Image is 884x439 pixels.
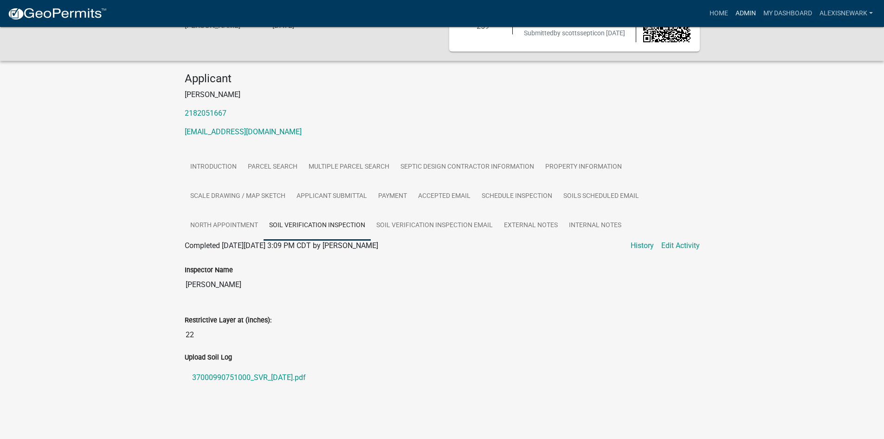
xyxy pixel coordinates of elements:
[563,211,627,241] a: Internal Notes
[371,211,498,241] a: Soil Verification Inspection Email
[185,211,264,241] a: North Appointment
[498,211,563,241] a: External Notes
[242,152,303,182] a: Parcel search
[185,317,271,324] label: Restrictive Layer at (inches):
[558,182,645,211] a: Soils Scheduled Email
[185,267,233,274] label: Inspector Name
[413,182,476,211] a: Accepted Email
[185,89,700,100] p: [PERSON_NAME]
[185,241,378,250] span: Completed [DATE][DATE] 3:09 PM CDT by [PERSON_NAME]
[524,29,625,37] span: Submitted on [DATE]
[291,182,373,211] a: Applicant Submittal
[816,5,877,22] a: alexisnewark
[185,127,302,136] a: [EMAIL_ADDRESS][DOMAIN_NAME]
[185,72,700,85] h4: Applicant
[732,5,760,22] a: Admin
[476,182,558,211] a: Schedule Inspection
[395,152,540,182] a: Septic Design Contractor Information
[373,182,413,211] a: Payment
[554,29,597,37] span: by scottsseptic
[303,152,395,182] a: Multiple Parcel Search
[540,152,627,182] a: Property Information
[185,109,226,118] a: 2182051667
[185,354,232,361] label: Upload Soil Log
[706,5,732,22] a: Home
[185,152,242,182] a: Introduction
[185,367,700,389] a: 37000990751000_SVR_[DATE].pdf
[661,240,700,251] a: Edit Activity
[760,5,816,22] a: My Dashboard
[631,240,654,251] a: History
[264,211,371,241] a: Soil Verification Inspection
[185,182,291,211] a: Scale Drawing / Map Sketch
